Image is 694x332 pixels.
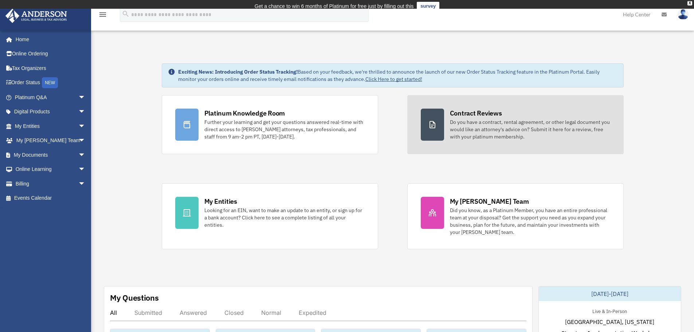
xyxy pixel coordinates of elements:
[5,47,97,61] a: Online Ordering
[78,133,93,148] span: arrow_drop_down
[450,207,610,236] div: Did you know, as a Platinum Member, you have an entire professional team at your disposal? Get th...
[78,176,93,191] span: arrow_drop_down
[204,118,365,140] div: Further your learning and get your questions answered real-time with direct access to [PERSON_NAM...
[180,309,207,316] div: Answered
[162,95,378,154] a: Platinum Knowledge Room Further your learning and get your questions answered real-time with dire...
[5,191,97,206] a: Events Calendar
[110,309,117,316] div: All
[5,32,93,47] a: Home
[204,207,365,229] div: Looking for an EIN, want to make an update to an entity, or sign up for a bank account? Click her...
[417,2,439,11] a: survey
[5,148,97,162] a: My Documentsarrow_drop_down
[178,69,298,75] strong: Exciting News: Introducing Order Status Tracking!
[587,307,633,315] div: Live & In-Person
[204,109,285,118] div: Platinum Knowledge Room
[5,176,97,191] a: Billingarrow_drop_down
[5,119,97,133] a: My Entitiesarrow_drop_down
[224,309,244,316] div: Closed
[78,148,93,163] span: arrow_drop_down
[122,10,130,18] i: search
[687,1,692,5] div: close
[42,77,58,88] div: NEW
[98,10,107,19] i: menu
[5,162,97,177] a: Online Learningarrow_drop_down
[204,197,237,206] div: My Entities
[450,197,529,206] div: My [PERSON_NAME] Team
[450,118,610,140] div: Do you have a contract, rental agreement, or other legal document you would like an attorney's ad...
[407,95,624,154] a: Contract Reviews Do you have a contract, rental agreement, or other legal document you would like...
[98,13,107,19] a: menu
[78,90,93,105] span: arrow_drop_down
[78,162,93,177] span: arrow_drop_down
[365,76,422,82] a: Click Here to get started!
[78,105,93,120] span: arrow_drop_down
[3,9,69,23] img: Anderson Advisors Platinum Portal
[407,183,624,249] a: My [PERSON_NAME] Team Did you know, as a Platinum Member, you have an entire professional team at...
[5,61,97,75] a: Tax Organizers
[565,317,654,326] span: [GEOGRAPHIC_DATA], [US_STATE]
[162,183,378,249] a: My Entities Looking for an EIN, want to make an update to an entity, or sign up for a bank accoun...
[178,68,617,83] div: Based on your feedback, we're thrilled to announce the launch of our new Order Status Tracking fe...
[5,133,97,148] a: My [PERSON_NAME] Teamarrow_drop_down
[450,109,502,118] div: Contract Reviews
[261,309,281,316] div: Normal
[299,309,326,316] div: Expedited
[255,2,414,11] div: Get a chance to win 6 months of Platinum for free just by filling out this
[78,119,93,134] span: arrow_drop_down
[539,286,681,301] div: [DATE]-[DATE]
[110,292,159,303] div: My Questions
[5,90,97,105] a: Platinum Q&Aarrow_drop_down
[5,75,97,90] a: Order StatusNEW
[5,105,97,119] a: Digital Productsarrow_drop_down
[678,9,689,20] img: User Pic
[134,309,162,316] div: Submitted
